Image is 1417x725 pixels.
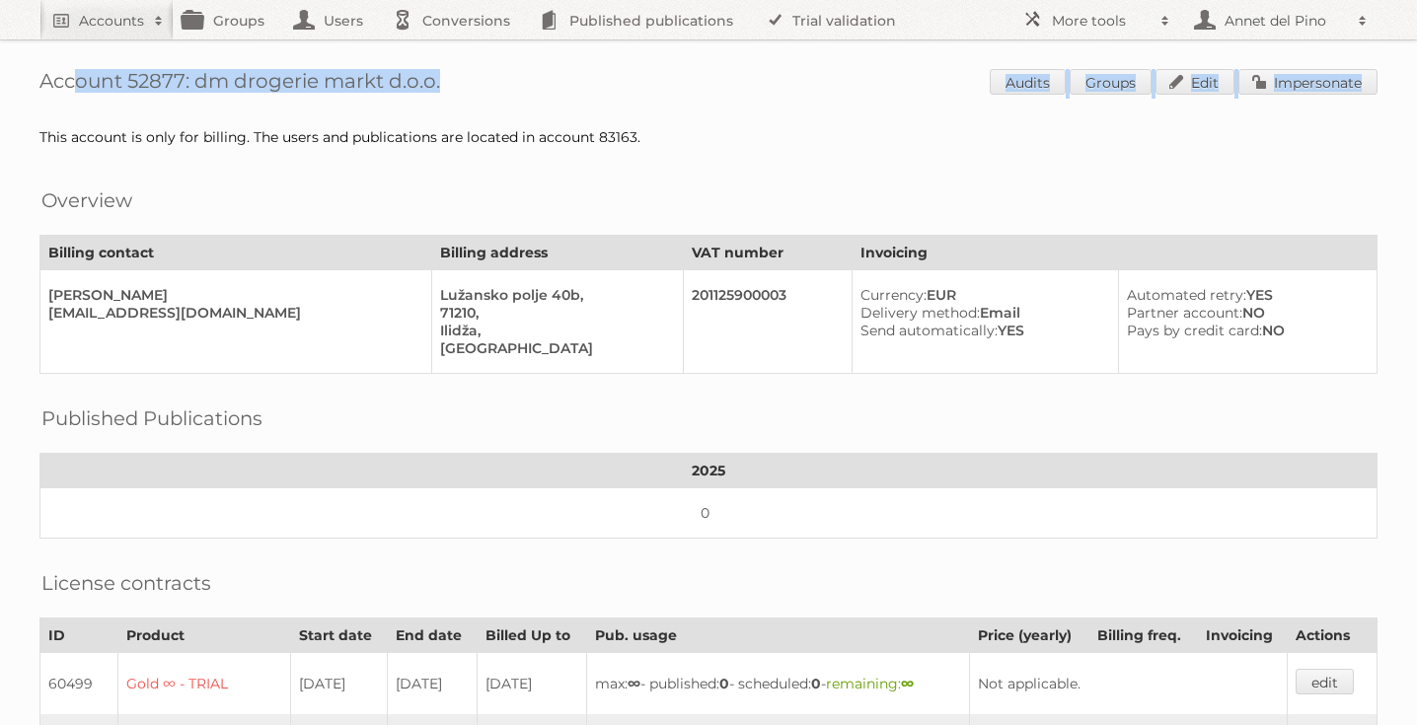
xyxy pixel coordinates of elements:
[1127,286,1361,304] div: YES
[860,286,927,304] span: Currency:
[826,675,914,692] span: remaining:
[1070,69,1152,95] a: Groups
[970,618,1089,653] th: Price (yearly)
[853,236,1378,270] th: Invoicing
[117,653,291,715] td: Gold ∞ - TRIAL
[587,653,970,715] td: max: - published: - scheduled: -
[860,304,980,322] span: Delivery method:
[1127,322,1361,339] div: NO
[440,339,667,357] div: [GEOGRAPHIC_DATA]
[48,304,415,322] div: [EMAIL_ADDRESS][DOMAIN_NAME]
[1088,618,1197,653] th: Billing freq.
[860,322,1102,339] div: YES
[40,488,1378,539] td: 0
[990,69,1066,95] a: Audits
[291,653,388,715] td: [DATE]
[440,304,667,322] div: 71210,
[1127,304,1361,322] div: NO
[1220,11,1348,31] h2: Annet del Pino
[478,618,587,653] th: Billed Up to
[478,653,587,715] td: [DATE]
[39,69,1378,99] h1: Account 52877: dm drogerie markt d.o.o.
[860,286,1102,304] div: EUR
[811,675,821,692] strong: 0
[1197,618,1288,653] th: Invoicing
[719,675,729,692] strong: 0
[1052,11,1151,31] h2: More tools
[440,286,667,304] div: Lužansko polje 40b,
[388,618,478,653] th: End date
[440,322,667,339] div: Ilidža,
[1156,69,1234,95] a: Edit
[41,185,132,215] h2: Overview
[901,675,914,692] strong: ∞
[41,403,262,433] h2: Published Publications
[117,618,291,653] th: Product
[40,653,118,715] td: 60499
[1127,304,1242,322] span: Partner account:
[1288,618,1378,653] th: Actions
[41,568,211,598] h2: License contracts
[587,618,970,653] th: Pub. usage
[388,653,478,715] td: [DATE]
[40,454,1378,488] th: 2025
[1127,322,1262,339] span: Pays by credit card:
[79,11,144,31] h2: Accounts
[684,270,853,374] td: 201125900003
[684,236,853,270] th: VAT number
[40,618,118,653] th: ID
[860,322,998,339] span: Send automatically:
[1127,286,1246,304] span: Automated retry:
[432,236,684,270] th: Billing address
[48,286,415,304] div: [PERSON_NAME]
[1296,669,1354,694] a: edit
[628,675,640,692] strong: ∞
[970,653,1288,715] td: Not applicable.
[40,236,432,270] th: Billing contact
[39,128,1378,146] div: This account is only for billing. The users and publications are located in account 83163.
[291,618,388,653] th: Start date
[1238,69,1378,95] a: Impersonate
[860,304,1102,322] div: Email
